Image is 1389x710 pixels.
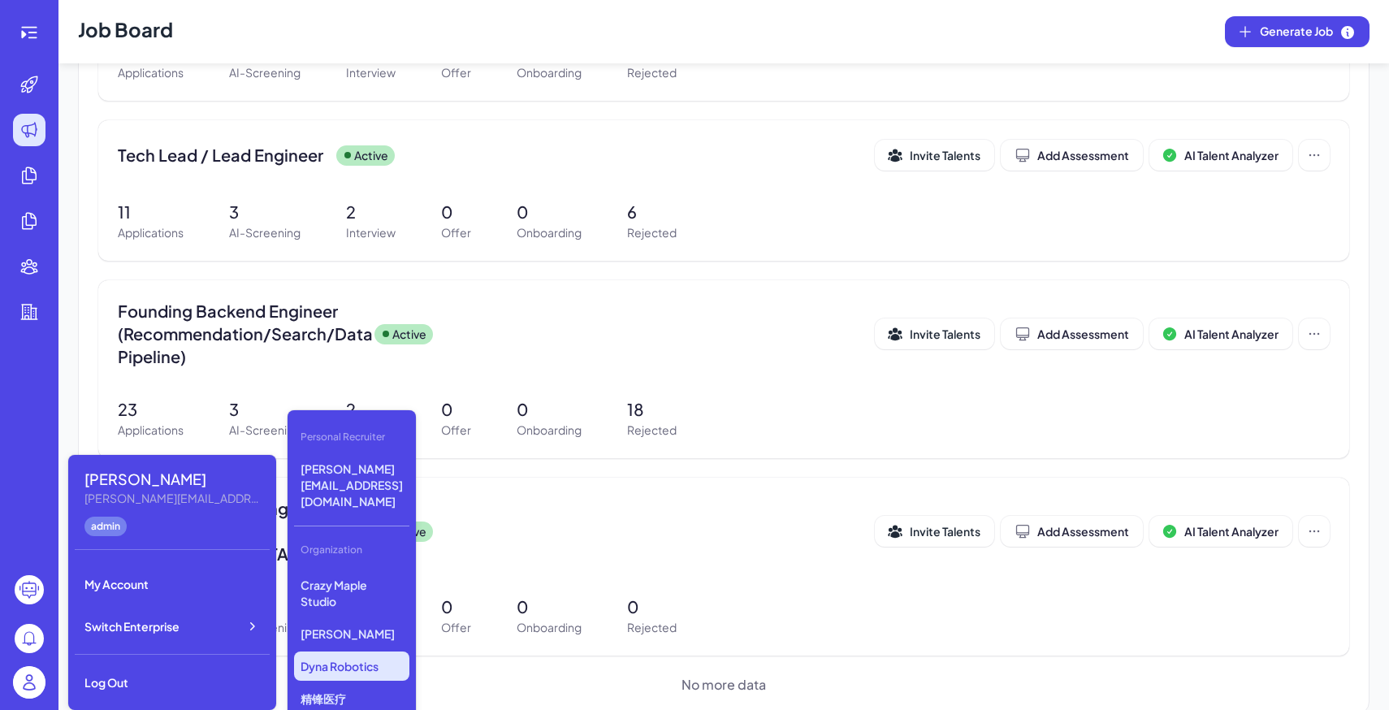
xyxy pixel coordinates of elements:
span: Tech Lead / Lead Engineer [118,144,323,167]
p: Dyna Robotics [294,652,409,681]
span: Founding Backend Engineer (Recommendation/Search/Data Pipeline) [118,300,361,368]
button: Add Assessment [1001,318,1143,349]
div: Maggie [84,468,263,490]
p: [PERSON_NAME][EMAIL_ADDRESS][DOMAIN_NAME] [294,454,409,516]
button: Add Assessment [1001,516,1143,547]
button: Invite Talents [875,516,994,547]
p: 0 [517,397,582,422]
p: Applications [118,64,184,81]
button: Add Assessment [1001,140,1143,171]
p: 2 [346,200,396,224]
p: Onboarding [517,64,582,81]
p: 0 [441,200,471,224]
div: Log Out [75,665,270,700]
p: Offer [441,619,471,636]
img: user_logo.png [13,666,45,699]
p: 0 [441,397,471,422]
p: Rejected [627,619,677,636]
span: Invite Talents [910,148,980,162]
p: 0 [627,595,677,619]
span: AI Talent Analyzer [1184,524,1279,539]
button: AI Talent Analyzer [1149,516,1292,547]
button: AI Talent Analyzer [1149,140,1292,171]
p: Onboarding [517,224,582,241]
p: Interview [346,224,396,241]
p: Crazy Maple Studio [294,570,409,616]
div: Add Assessment [1015,147,1129,163]
p: AI-Screening [229,64,301,81]
p: 3 [229,200,301,224]
span: Generate Job [1260,23,1356,41]
p: Offer [441,64,471,81]
p: 23 [118,397,184,422]
div: Add Assessment [1015,523,1129,539]
p: 2 [346,397,396,422]
div: Add Assessment [1015,326,1129,342]
span: AI Talent Analyzer [1184,327,1279,341]
p: Offer [441,422,471,439]
div: Organization [294,536,409,564]
p: 0 [517,595,582,619]
p: Rejected [627,224,677,241]
p: Active [392,326,426,343]
p: Interview [346,64,396,81]
div: My Account [75,566,270,602]
div: Personal Recruiter [294,423,409,451]
p: AI-Screening [229,422,301,439]
p: Onboarding [517,619,582,636]
p: 0 [441,595,471,619]
span: No more data [682,675,766,695]
p: 3 [229,397,301,422]
div: Maggie@joinbrix.com [84,490,263,507]
div: admin [84,517,127,536]
p: 18 [627,397,677,422]
span: Switch Enterprise [84,618,180,634]
button: AI Talent Analyzer [1149,318,1292,349]
p: Rejected [627,64,677,81]
p: 0 [517,200,582,224]
span: Invite Talents [910,524,980,539]
p: Active [354,147,388,164]
p: Onboarding [517,422,582,439]
p: 6 [627,200,677,224]
p: Applications [118,224,184,241]
p: 11 [118,200,184,224]
button: Generate Job [1225,16,1370,47]
p: [PERSON_NAME] [294,619,409,648]
p: Applications [118,422,184,439]
span: AI Talent Analyzer [1184,148,1279,162]
span: Invite Talents [910,327,980,341]
p: AI-Screening [229,224,301,241]
p: Offer [441,224,471,241]
button: Invite Talents [875,140,994,171]
button: Invite Talents [875,318,994,349]
p: Rejected [627,422,677,439]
